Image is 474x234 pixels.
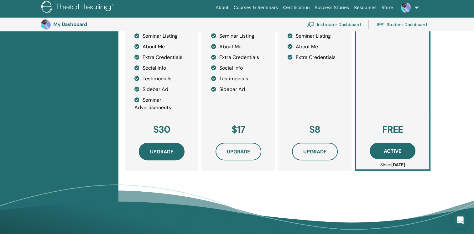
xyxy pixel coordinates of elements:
[211,86,265,93] li: Sidebar Ad
[134,75,189,82] li: Testimonials
[41,1,116,15] img: logo.png
[453,213,468,228] div: Open Intercom Messenger
[134,124,189,135] h3: $30
[134,86,189,93] li: Sidebar Ad
[41,19,51,29] img: default.jpg
[139,143,185,160] button: Upgrade
[211,43,265,51] li: About Me
[365,162,420,168] p: Since
[391,162,405,168] b: [DATE]
[303,148,326,155] span: Upgrade
[288,43,342,51] li: About Me
[307,22,315,27] img: chalkboard-teacher.svg
[288,32,342,40] li: Seminar Listing
[150,148,173,155] span: Upgrade
[227,148,250,155] span: Upgrade
[134,54,189,61] li: Extra Credentials
[288,54,342,61] li: Extra Credentials
[370,143,415,159] button: Active
[365,124,420,135] h3: FREE
[53,21,116,27] h3: My Dashboard
[312,2,352,13] a: Success Stories
[211,54,265,61] li: Extra Credentials
[211,64,265,72] li: Social Info
[288,124,342,135] h3: $8
[211,124,265,135] h3: $17
[231,2,281,13] a: Courses & Seminars
[134,64,189,72] li: Social Info
[352,2,379,13] a: Resources
[134,96,189,111] li: Seminar Advertisements
[401,3,411,13] img: default.jpg
[211,32,265,40] li: Seminar Listing
[216,143,261,160] button: Upgrade
[134,43,189,51] li: About Me
[292,143,338,160] button: Upgrade
[213,2,231,13] a: About
[377,22,384,27] img: graduation-cap.svg
[134,32,189,40] li: Seminar Listing
[379,2,396,13] a: Store
[384,148,401,154] span: Active
[211,75,265,82] li: Testimonials
[307,18,361,31] a: Instructor Dashboard
[280,2,312,13] a: Certification
[377,18,427,31] a: Student Dashboard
